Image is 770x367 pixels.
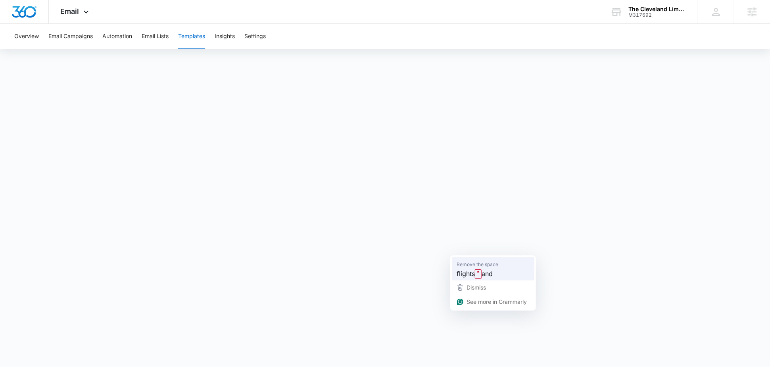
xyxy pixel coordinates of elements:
[61,7,79,15] span: Email
[628,6,686,12] div: account name
[102,24,132,49] button: Automation
[244,24,266,49] button: Settings
[178,24,205,49] button: Templates
[215,24,235,49] button: Insights
[48,24,93,49] button: Email Campaigns
[142,24,169,49] button: Email Lists
[628,12,686,18] div: account id
[14,24,39,49] button: Overview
